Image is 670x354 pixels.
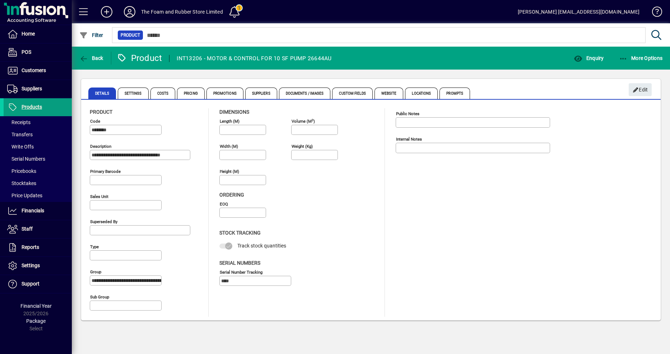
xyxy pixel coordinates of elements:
a: Financials [4,202,72,220]
a: POS [4,43,72,61]
div: The Foam and Rubber Store Limited [141,6,223,18]
span: Price Updates [7,193,42,198]
span: Back [79,55,103,61]
span: Stock Tracking [219,230,261,236]
mat-label: Width (m) [220,144,238,149]
span: Filter [79,32,103,38]
span: Settings [118,88,149,99]
span: Products [22,104,42,110]
span: Reports [22,244,39,250]
span: Package [26,318,46,324]
span: Product [121,32,140,39]
a: Reports [4,239,72,256]
span: POS [22,49,31,55]
div: Product [117,52,162,64]
mat-label: Description [90,144,111,149]
span: Write Offs [7,144,34,150]
mat-label: Weight (Kg) [292,144,313,149]
span: Home [22,31,35,37]
span: Pricing [177,88,205,99]
span: Prompts [439,88,470,99]
button: Edit [629,83,652,96]
span: Website [374,88,404,99]
a: Receipts [4,116,72,128]
a: Home [4,25,72,43]
span: Enquiry [574,55,604,61]
span: Product [90,109,112,115]
mat-label: EOQ [220,202,228,207]
app-page-header-button: Back [72,52,111,65]
button: Enquiry [572,52,605,65]
mat-label: Volume (m ) [292,119,315,124]
span: Financials [22,208,44,213]
button: Profile [118,5,141,18]
a: Suppliers [4,80,72,98]
span: Stocktakes [7,180,36,186]
span: Dimensions [219,109,249,115]
span: Promotions [206,88,243,99]
a: Serial Numbers [4,153,72,165]
mat-label: Superseded by [90,219,117,224]
span: Pricebooks [7,168,36,174]
span: Suppliers [245,88,277,99]
span: Locations [405,88,438,99]
div: [PERSON_NAME] [EMAIL_ADDRESS][DOMAIN_NAME] [518,6,639,18]
span: Costs [150,88,176,99]
span: Documents / Images [279,88,331,99]
span: More Options [619,55,663,61]
a: Support [4,275,72,293]
a: Staff [4,220,72,238]
span: Transfers [7,132,33,137]
span: Details [88,88,116,99]
span: Serial Numbers [219,260,260,266]
a: Knowledge Base [647,1,661,25]
span: Suppliers [22,86,42,91]
a: Write Offs [4,141,72,153]
a: Transfers [4,128,72,141]
button: More Options [617,52,665,65]
mat-label: Primary barcode [90,169,121,174]
mat-label: Sub group [90,294,109,299]
mat-label: Code [90,119,100,124]
a: Price Updates [4,189,72,202]
span: Serial Numbers [7,156,45,162]
div: INT13206 - MOTOR & CONTROL FOR 10 SF PUMP 26644AU [177,53,331,64]
span: Customers [22,67,46,73]
mat-label: Group [90,269,101,274]
span: Staff [22,226,33,232]
span: Custom Fields [332,88,372,99]
a: Settings [4,257,72,275]
span: Settings [22,263,40,268]
button: Filter [78,29,105,42]
button: Back [78,52,105,65]
a: Stocktakes [4,177,72,189]
span: Track stock quantities [237,243,286,249]
sup: 3 [312,118,313,122]
a: Customers [4,62,72,80]
span: Edit [633,84,648,96]
span: Support [22,281,39,287]
mat-label: Height (m) [220,169,239,174]
mat-label: Sales unit [90,194,108,199]
button: Add [95,5,118,18]
mat-label: Public Notes [396,111,419,116]
mat-label: Serial Number tracking [220,269,262,274]
mat-label: Length (m) [220,119,239,124]
a: Pricebooks [4,165,72,177]
mat-label: Internal Notes [396,137,422,142]
span: Receipts [7,119,31,125]
span: Financial Year [20,303,52,309]
span: Ordering [219,192,244,198]
mat-label: Type [90,244,99,249]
